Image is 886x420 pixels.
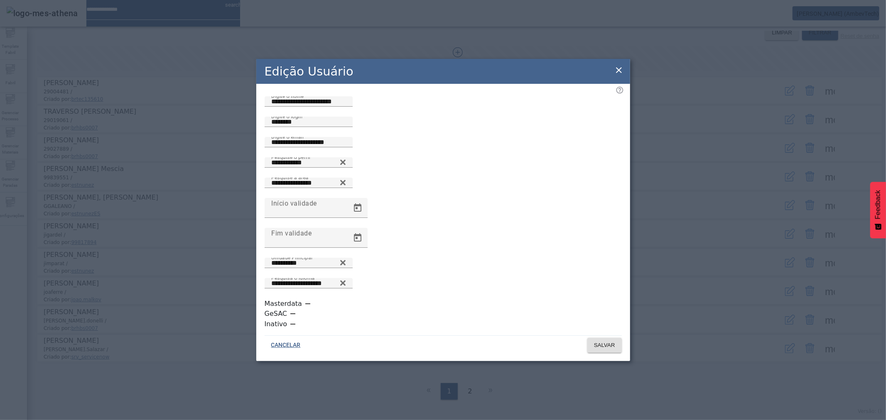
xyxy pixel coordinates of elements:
[271,275,315,281] mat-label: Pesquisa o idioma
[870,182,886,238] button: Feedback - Mostrar pesquisa
[271,229,312,237] mat-label: Fim validade
[265,309,289,319] label: GeSAC
[348,198,368,218] button: Open calendar
[271,341,301,349] span: CANCELAR
[271,255,312,261] mat-label: Unidade Principal
[271,258,346,268] input: Number
[271,114,302,120] mat-label: Digite o login
[271,178,346,188] input: Number
[265,338,307,353] button: CANCELAR
[265,319,289,329] label: Inativo
[587,338,622,353] button: SALVAR
[271,158,346,168] input: Number
[271,93,304,99] mat-label: Digite o nome
[271,278,346,288] input: Number
[271,154,310,160] mat-label: Pesquise o perfil
[265,63,353,81] h2: Edição Usuário
[874,190,882,219] span: Feedback
[594,341,615,349] span: SALVAR
[348,228,368,248] button: Open calendar
[271,134,304,140] mat-label: Digite o email
[271,199,317,207] mat-label: Início validade
[265,299,304,309] label: Masterdata
[271,175,309,181] mat-label: Pesquise a área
